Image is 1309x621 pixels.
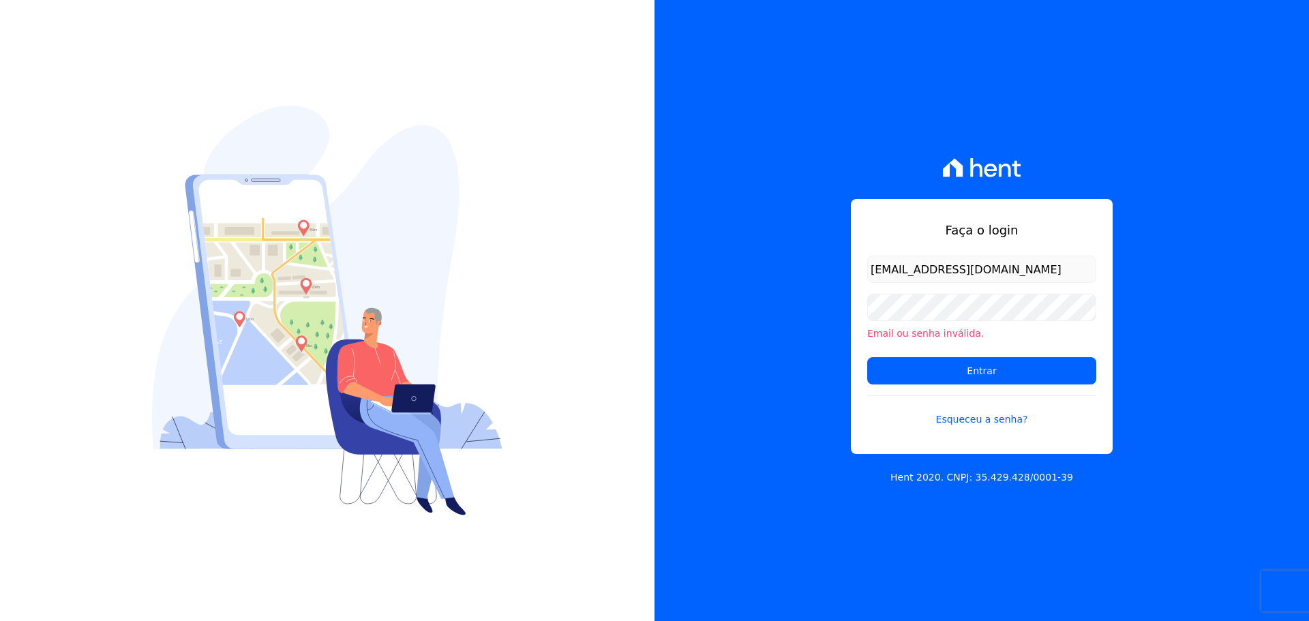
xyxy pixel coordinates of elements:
[867,221,1096,239] h1: Faça o login
[890,470,1073,485] p: Hent 2020. CNPJ: 35.429.428/0001-39
[867,256,1096,283] input: Email
[867,357,1096,384] input: Entrar
[867,395,1096,427] a: Esqueceu a senha?
[152,106,502,515] img: Login
[867,327,1096,341] li: Email ou senha inválida.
